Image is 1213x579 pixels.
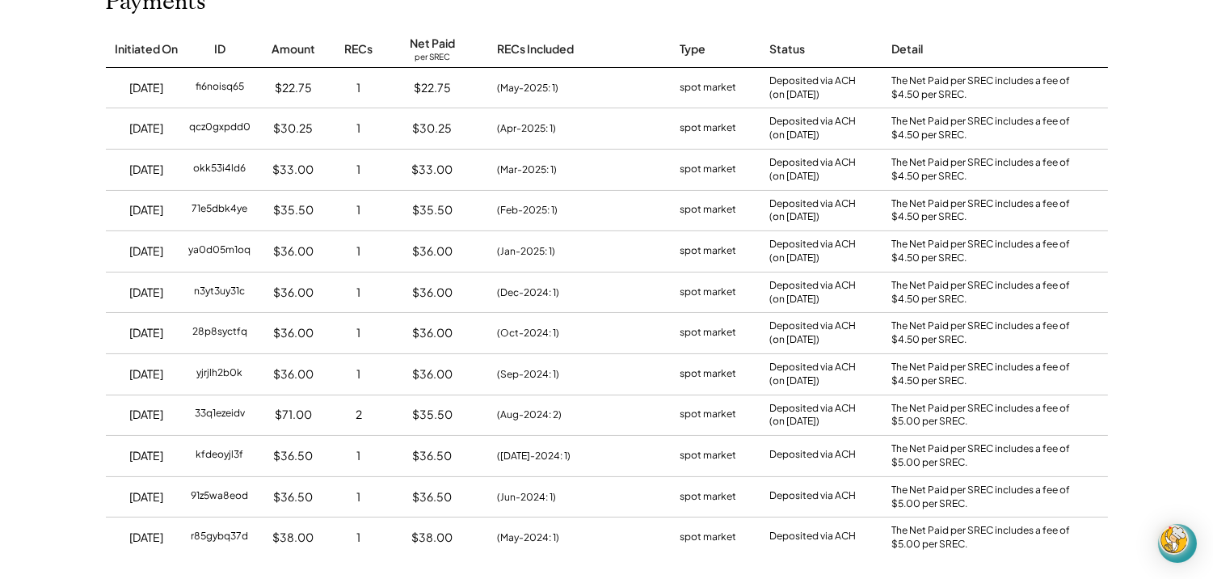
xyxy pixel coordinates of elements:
div: spot market [680,407,737,423]
div: The Net Paid per SREC includes a fee of $4.50 per SREC. [892,197,1078,225]
div: spot market [680,366,737,382]
div: Deposited via ACH (on [DATE]) [770,197,857,225]
div: Deposited via ACH [770,489,857,505]
div: n3yt3uy31c [195,285,246,301]
div: $22.75 [275,80,312,96]
div: 1 [357,162,361,178]
div: $35.50 [412,202,453,218]
div: $71.00 [275,407,312,423]
div: Net Paid [410,36,455,52]
div: per SREC [415,52,450,64]
div: 91z5wa8eod [192,489,249,505]
div: [DATE] [129,162,163,178]
div: 1 [357,80,361,96]
div: The Net Paid per SREC includes a fee of $4.50 per SREC. [892,319,1078,347]
div: $36.50 [413,489,453,505]
div: Deposited via ACH (on [DATE]) [770,238,857,265]
div: The Net Paid per SREC includes a fee of $4.50 per SREC. [892,238,1078,265]
div: Detail [892,41,924,57]
div: 1 [357,489,361,505]
div: Deposited via ACH (on [DATE]) [770,156,857,184]
div: ya0d05m1oq [189,243,251,260]
div: $38.00 [273,530,314,546]
div: spot market [680,202,737,218]
div: $36.00 [412,243,453,260]
div: (Dec-2024: 1) [498,285,560,300]
div: (May-2025: 1) [498,81,559,95]
div: spot market [680,120,737,137]
div: Open Intercom Messenger [1158,524,1197,563]
div: [DATE] [129,202,163,218]
div: kfdeoyjl3f [196,448,244,464]
div: (Sep-2024: 1) [498,367,560,382]
div: (Aug-2024: 2) [498,408,562,422]
div: The Net Paid per SREC includes a fee of $5.00 per SREC. [892,442,1078,470]
div: $38.00 [412,530,453,546]
div: $22.75 [414,80,451,96]
div: $30.25 [274,120,314,137]
div: Deposited via ACH (on [DATE]) [770,115,857,142]
div: spot market [680,325,737,341]
div: The Net Paid per SREC includes a fee of $5.00 per SREC. [892,524,1078,552]
div: ([DATE]-2024: 1) [498,449,571,463]
div: 1 [357,366,361,382]
div: [DATE] [129,366,163,382]
div: Deposited via ACH [770,448,857,464]
div: Deposited via ACH (on [DATE]) [770,319,857,347]
div: $30.25 [413,120,453,137]
div: $36.50 [413,448,453,464]
div: qcz0gxpdd0 [189,120,251,137]
div: okk53i4ld6 [194,162,246,178]
div: Deposited via ACH (on [DATE]) [770,279,857,306]
div: $36.50 [274,489,314,505]
div: $35.50 [273,202,314,218]
div: The Net Paid per SREC includes a fee of $4.50 per SREC. [892,279,1078,306]
div: $36.00 [412,366,453,382]
div: (Jun-2024: 1) [498,490,557,505]
div: The Net Paid per SREC includes a fee of $4.50 per SREC. [892,74,1078,102]
div: $36.00 [273,285,314,301]
div: RECs Included [498,41,575,57]
div: Amount [272,41,315,57]
div: Deposited via ACH (on [DATE]) [770,361,857,388]
div: [DATE] [129,120,163,137]
div: $36.00 [273,325,314,341]
div: 1 [357,120,361,137]
div: 33q1ezeidv [195,407,245,423]
div: $35.50 [412,407,453,423]
div: $36.50 [274,448,314,464]
div: spot market [680,530,737,546]
div: $33.00 [273,162,314,178]
div: spot market [680,448,737,464]
div: 71e5dbk4ye [192,202,248,218]
div: (Mar-2025: 1) [498,163,558,177]
div: [DATE] [129,407,163,423]
div: Deposited via ACH [770,530,857,546]
div: r85gybq37d [192,530,249,546]
div: [DATE] [129,489,163,505]
div: spot market [680,162,737,178]
div: Deposited via ACH (on [DATE]) [770,74,857,102]
div: 1 [357,202,361,218]
div: 1 [357,285,361,301]
div: [DATE] [129,325,163,341]
div: [DATE] [129,448,163,464]
div: $36.00 [412,325,453,341]
div: Deposited via ACH (on [DATE]) [770,402,857,429]
div: Type [680,41,706,57]
div: The Net Paid per SREC includes a fee of $4.50 per SREC. [892,115,1078,142]
div: ID [214,41,225,57]
div: yjrjlh2b0k [197,366,243,382]
div: 1 [357,448,361,464]
div: RECs [345,41,373,57]
div: spot market [680,80,737,96]
div: The Net Paid per SREC includes a fee of $5.00 per SREC. [892,484,1078,511]
div: [DATE] [129,530,163,546]
div: (Apr-2025: 1) [498,121,557,136]
div: (Oct-2024: 1) [498,326,560,340]
div: $36.00 [273,366,314,382]
div: $33.00 [412,162,453,178]
div: Status [770,41,806,57]
div: $36.00 [412,285,453,301]
div: (May-2024: 1) [498,530,560,545]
